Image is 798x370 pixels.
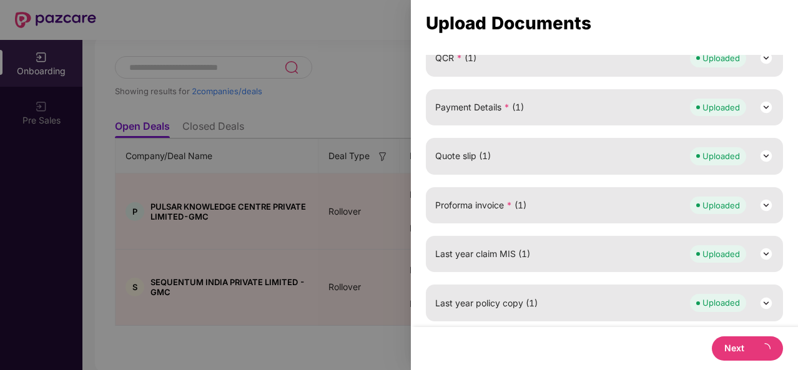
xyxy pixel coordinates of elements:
[759,246,774,261] img: svg+xml;base64,PHN2ZyB3aWR0aD0iMjQiIGhlaWdodD0iMjQiIHZpZXdCb3g9IjAgMCAyNCAyNCIgZmlsbD0ibm9uZSIgeG...
[702,101,740,114] div: Uploaded
[702,199,740,212] div: Uploaded
[759,296,774,311] img: svg+xml;base64,PHN2ZyB3aWR0aD0iMjQiIGhlaWdodD0iMjQiIHZpZXdCb3g9IjAgMCAyNCAyNCIgZmlsbD0ibm9uZSIgeG...
[435,198,526,212] span: Proforma invoice (1)
[759,198,774,213] img: svg+xml;base64,PHN2ZyB3aWR0aD0iMjQiIGhlaWdodD0iMjQiIHZpZXdCb3g9IjAgMCAyNCAyNCIgZmlsbD0ibm9uZSIgeG...
[702,296,740,309] div: Uploaded
[426,16,783,30] div: Upload Documents
[759,51,774,66] img: svg+xml;base64,PHN2ZyB3aWR0aD0iMjQiIGhlaWdodD0iMjQiIHZpZXdCb3g9IjAgMCAyNCAyNCIgZmlsbD0ibm9uZSIgeG...
[435,247,530,261] span: Last year claim MIS (1)
[702,150,740,162] div: Uploaded
[759,148,774,163] img: svg+xml;base64,PHN2ZyB3aWR0aD0iMjQiIGhlaWdodD0iMjQiIHZpZXdCb3g9IjAgMCAyNCAyNCIgZmlsbD0ibm9uZSIgeG...
[759,100,774,115] img: svg+xml;base64,PHN2ZyB3aWR0aD0iMjQiIGhlaWdodD0iMjQiIHZpZXdCb3g9IjAgMCAyNCAyNCIgZmlsbD0ibm9uZSIgeG...
[435,149,491,163] span: Quote slip (1)
[702,52,740,64] div: Uploaded
[757,341,772,356] span: loading
[435,51,476,65] span: QCR (1)
[712,336,783,361] button: Next loading
[435,296,538,310] span: Last year policy copy (1)
[702,248,740,260] div: Uploaded
[435,100,524,114] span: Payment Details (1)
